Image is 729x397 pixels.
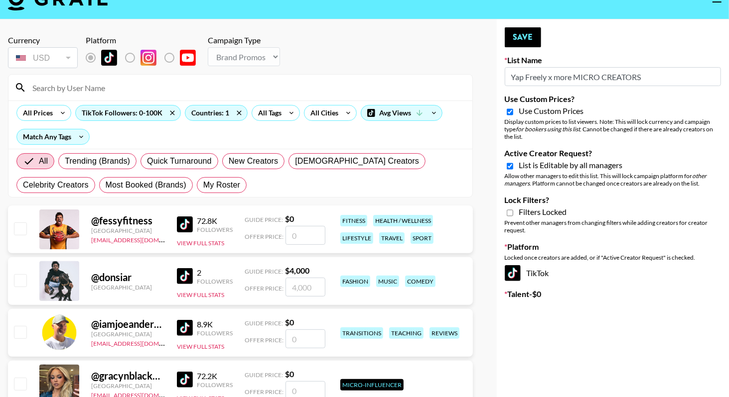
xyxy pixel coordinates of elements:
div: fitness [340,215,367,226]
div: Match Any Tags [17,129,89,144]
div: All Cities [304,105,340,120]
div: All Tags [252,105,284,120]
span: My Roster [203,179,240,191]
div: Currency is locked to USD [8,45,78,70]
span: Use Custom Prices [519,106,584,116]
div: [GEOGRAPHIC_DATA] [91,330,165,338]
div: Followers [197,278,233,285]
span: Quick Turnaround [147,155,212,167]
input: 4,000 [286,278,325,297]
div: [GEOGRAPHIC_DATA] [91,382,165,390]
div: Followers [197,381,233,389]
div: transitions [340,327,383,339]
div: @ gracynblackmore [91,370,165,382]
img: Instagram [141,50,156,66]
span: Offer Price: [245,388,284,396]
span: Guide Price: [245,371,283,379]
span: [DEMOGRAPHIC_DATA] Creators [295,155,419,167]
div: Countries: 1 [185,105,247,120]
div: Followers [197,329,233,337]
div: Currency [8,35,78,45]
button: View Full Stats [177,239,224,247]
span: Offer Price: [245,233,284,240]
div: comedy [405,276,436,287]
label: Use Custom Prices? [505,94,721,104]
span: Celebrity Creators [23,179,89,191]
span: Guide Price: [245,216,283,223]
div: Prevent other managers from changing filters while adding creators for creator request. [505,219,721,234]
a: [EMAIL_ADDRESS][DOMAIN_NAME] [91,234,191,244]
div: Avg Views [361,105,442,120]
div: 2 [197,268,233,278]
div: TikTok [505,265,721,281]
span: Guide Price: [245,268,283,275]
div: reviews [430,327,459,339]
div: Platform [86,35,204,45]
div: Allow other managers to edit this list. This will lock campaign platform for . Platform cannot be... [505,172,721,187]
div: @ donsiar [91,271,165,284]
img: TikTok [177,320,193,336]
button: View Full Stats [177,343,224,350]
span: All [39,155,48,167]
img: TikTok [177,268,193,284]
div: List locked to TikTok. [86,47,204,68]
div: [GEOGRAPHIC_DATA] [91,284,165,291]
div: @ iamjoeanderson [91,318,165,330]
em: for bookers using this list [516,125,581,133]
label: List Name [505,55,721,65]
div: 8.9K [197,319,233,329]
div: Campaign Type [208,35,280,45]
div: music [376,276,399,287]
img: TikTok [177,372,193,388]
div: Locked once creators are added, or if "Active Creator Request" is checked. [505,254,721,261]
span: Filters Locked [519,207,567,217]
div: fashion [340,276,370,287]
label: Platform [505,242,721,252]
div: [GEOGRAPHIC_DATA] [91,227,165,234]
div: 72.2K [197,371,233,381]
input: Search by User Name [26,80,466,96]
div: Micro-Influencer [340,379,404,391]
strong: $ 4,000 [285,266,309,275]
strong: $ 0 [285,214,294,223]
div: All Prices [17,105,55,120]
div: lifestyle [340,232,373,244]
input: 0 [286,329,325,348]
div: teaching [389,327,424,339]
span: Trending (Brands) [65,155,130,167]
strong: $ 0 [285,369,294,379]
div: Display custom prices to list viewers. Note: This will lock currency and campaign type . Cannot b... [505,118,721,140]
strong: $ 0 [285,317,294,327]
div: health / wellness [373,215,433,226]
div: Followers [197,226,233,233]
img: TikTok [177,216,193,232]
em: other managers [505,172,707,187]
button: Save [505,27,541,47]
span: Most Booked (Brands) [106,179,186,191]
span: List is Editable by all managers [519,160,623,170]
div: TikTok Followers: 0-100K [76,105,180,120]
label: Lock Filters? [505,195,721,205]
img: YouTube [180,50,196,66]
label: Active Creator Request? [505,148,721,158]
div: sport [411,232,434,244]
input: 0 [286,226,325,245]
span: New Creators [229,155,279,167]
div: USD [10,49,76,67]
div: 72.8K [197,216,233,226]
label: Talent - $ 0 [505,289,721,299]
span: Offer Price: [245,336,284,344]
button: View Full Stats [177,291,224,298]
span: Guide Price: [245,319,283,327]
img: TikTok [505,265,521,281]
div: travel [379,232,405,244]
div: @ fessyfitness [91,214,165,227]
a: [EMAIL_ADDRESS][DOMAIN_NAME] [91,338,191,347]
span: Offer Price: [245,285,284,292]
img: TikTok [101,50,117,66]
